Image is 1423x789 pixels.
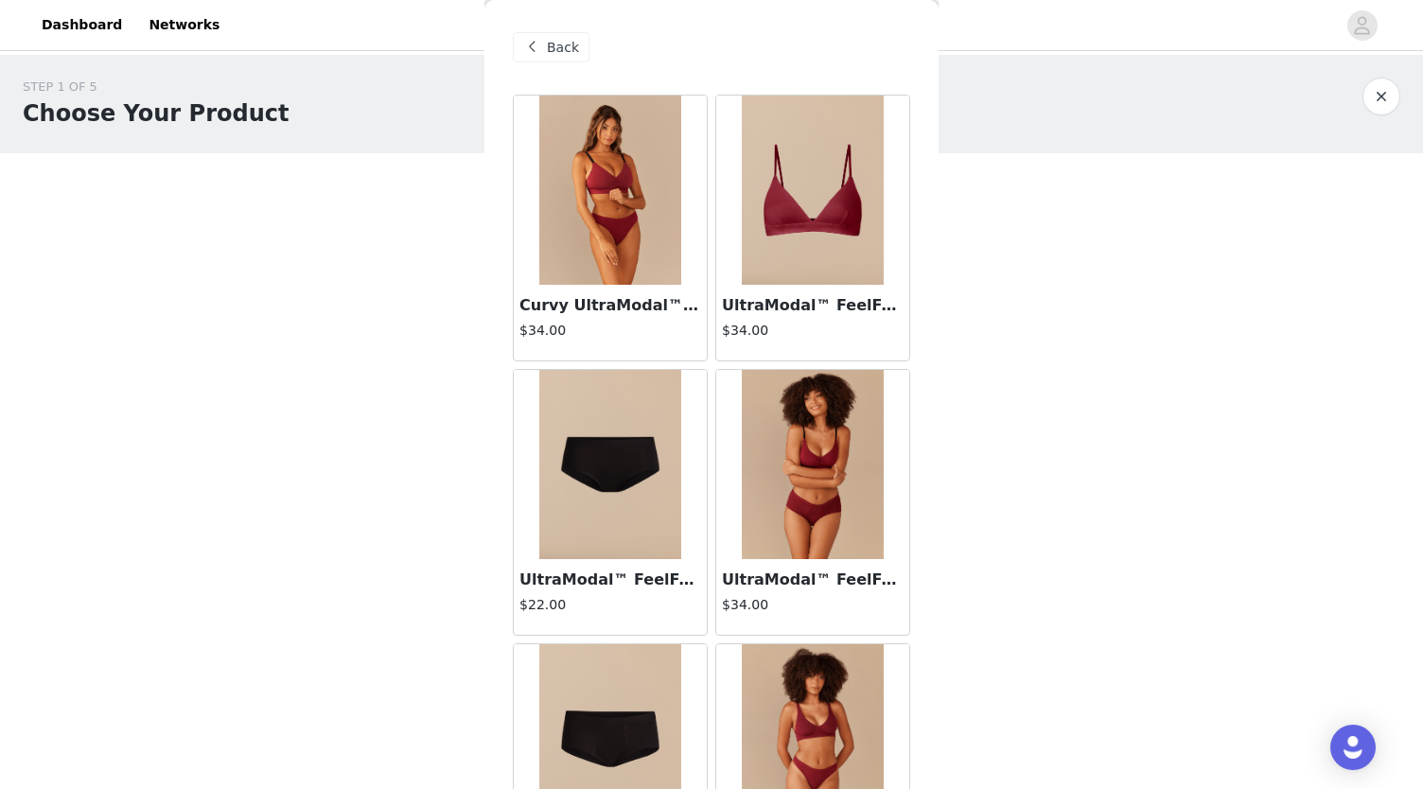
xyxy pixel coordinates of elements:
h3: Curvy UltraModal™ FeelFree Ruched Bralette | Cabernet/Cabernet [519,294,701,317]
div: Open Intercom Messenger [1330,725,1376,770]
img: UltraModal™ FeelFree Triangle Bralette | Cabernet/Cabernet [742,96,884,285]
a: Networks [137,4,231,46]
div: STEP 1 OF 5 [23,78,289,96]
h3: UltraModal™ FeelFree Hipster | Black [519,569,701,591]
h4: $22.00 [519,595,701,615]
h4: $34.00 [519,321,701,341]
h4: $34.00 [722,595,904,615]
h4: $34.00 [722,321,904,341]
img: UltraModal™ FeelFree Ruched Bralette | Cabernet [742,370,884,559]
h1: Choose Your Product [23,96,289,131]
span: Back [547,38,579,58]
h3: UltraModal™ FeelFree Triangle Bralette | Cabernet/Cabernet [722,294,904,317]
div: avatar [1353,10,1371,41]
a: Dashboard [30,4,133,46]
img: Curvy UltraModal™ FeelFree Ruched Bralette | Cabernet/Cabernet [539,96,681,285]
img: UltraModal™ FeelFree Hipster | Black [539,370,681,559]
h3: UltraModal™ FeelFree Ruched Bralette | Cabernet [722,569,904,591]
